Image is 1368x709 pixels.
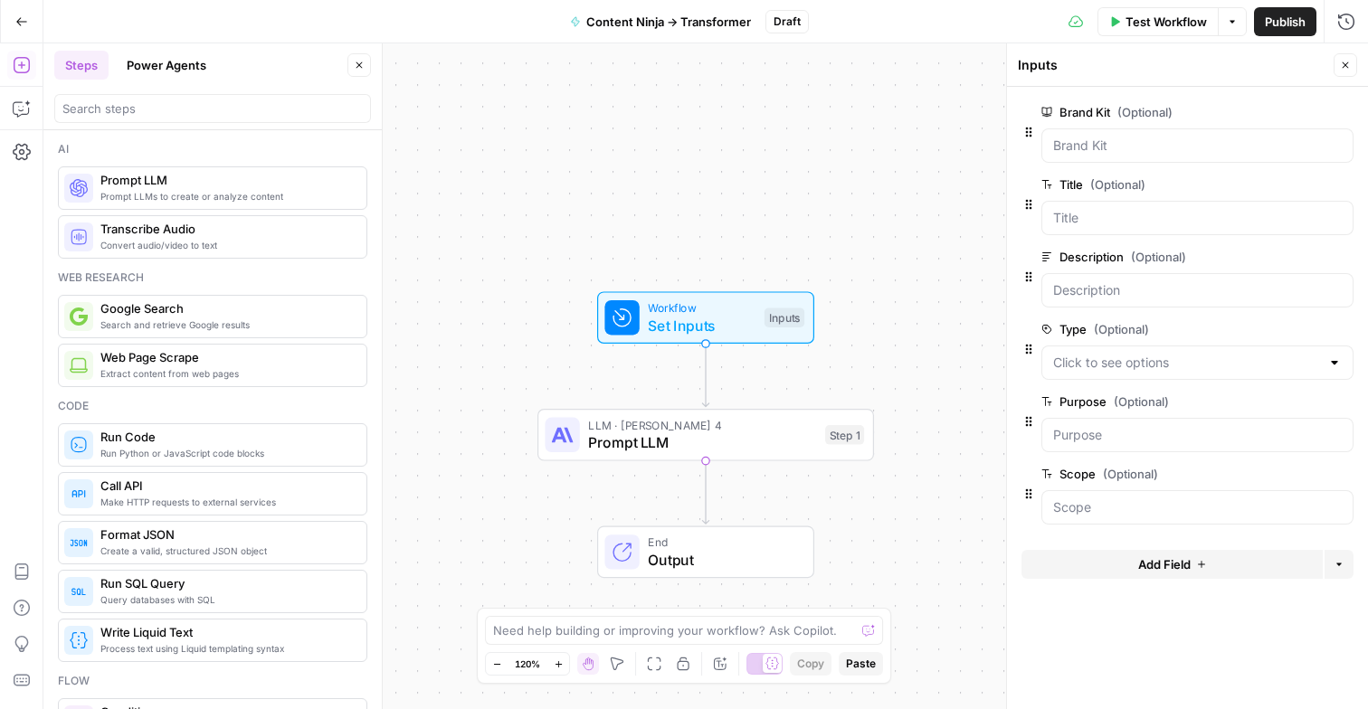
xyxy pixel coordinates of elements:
[100,220,352,238] span: Transcribe Audio
[765,307,804,327] div: Inputs
[586,13,751,31] span: Content Ninja → Transformer
[1131,248,1186,266] span: (Optional)
[58,398,367,414] div: Code
[1053,281,1342,299] input: Description
[1021,550,1323,579] button: Add Field
[537,526,874,579] div: EndOutput
[58,141,367,157] div: Ai
[1041,392,1251,411] label: Purpose
[100,189,352,203] span: Prompt LLMs to create or analyze content
[1041,103,1251,121] label: Brand Kit
[116,51,217,80] button: Power Agents
[648,549,795,571] span: Output
[58,673,367,689] div: Flow
[100,592,352,607] span: Query databases with SQL
[100,299,352,317] span: Google Search
[1114,392,1169,411] span: (Optional)
[1041,465,1251,483] label: Scope
[1265,13,1306,31] span: Publish
[100,641,352,656] span: Process text using Liquid templating syntax
[648,299,755,317] span: Workflow
[1053,498,1342,516] input: Scope
[825,425,864,445] div: Step 1
[1094,320,1149,338] span: (Optional)
[515,657,540,671] span: 120%
[1053,426,1342,444] input: Purpose
[797,656,824,672] span: Copy
[702,461,708,525] g: Edge from step_1 to end
[1053,209,1342,227] input: Title
[1138,555,1191,573] span: Add Field
[648,315,755,336] span: Set Inputs
[1090,175,1145,194] span: (Optional)
[100,623,352,641] span: Write Liquid Text
[702,344,708,407] g: Edge from start to step_1
[1018,56,1328,74] div: Inputs
[1103,465,1158,483] span: (Optional)
[58,269,367,286] div: Web research
[648,534,795,551] span: End
[100,446,352,460] span: Run Python or JavaScript code blocks
[62,99,363,118] input: Search steps
[1117,103,1173,121] span: (Optional)
[100,544,352,558] span: Create a valid, structured JSON object
[1097,7,1218,36] button: Test Workflow
[1053,137,1342,155] input: Brand Kit
[1126,13,1207,31] span: Test Workflow
[774,14,801,30] span: Draft
[100,574,352,592] span: Run SQL Query
[54,51,109,80] button: Steps
[100,525,352,544] span: Format JSON
[100,317,352,332] span: Search and retrieve Google results
[839,652,883,676] button: Paste
[537,409,874,461] div: LLM · [PERSON_NAME] 4Prompt LLMStep 1
[100,171,352,189] span: Prompt LLM
[790,652,831,676] button: Copy
[846,656,876,672] span: Paste
[537,291,874,344] div: WorkflowSet InputsInputs
[100,495,352,509] span: Make HTTP requests to external services
[100,366,352,381] span: Extract content from web pages
[1041,320,1251,338] label: Type
[588,416,816,433] span: LLM · [PERSON_NAME] 4
[100,238,352,252] span: Convert audio/video to text
[1053,354,1320,372] input: Click to see options
[100,428,352,446] span: Run Code
[559,7,762,36] button: Content Ninja → Transformer
[1041,248,1251,266] label: Description
[100,348,352,366] span: Web Page Scrape
[1041,175,1251,194] label: Title
[588,431,816,453] span: Prompt LLM
[100,477,352,495] span: Call API
[1254,7,1316,36] button: Publish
